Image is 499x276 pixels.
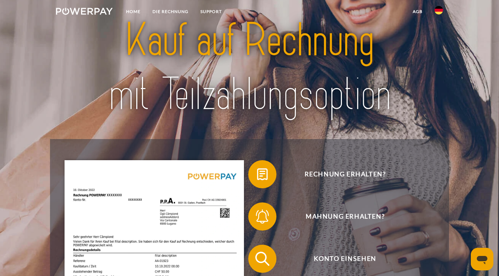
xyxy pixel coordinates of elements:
[259,245,431,273] span: Konto einsehen
[254,208,271,225] img: qb_bell.svg
[259,202,431,231] span: Mahnung erhalten?
[259,160,431,188] span: Rechnung erhalten?
[407,5,429,18] a: agb
[120,5,146,18] a: Home
[435,6,443,14] img: de
[194,5,228,18] a: SUPPORT
[146,5,194,18] a: DIE RECHNUNG
[254,250,271,268] img: qb_search.svg
[248,160,431,188] button: Rechnung erhalten?
[471,248,493,270] iframe: Schaltfläche zum Öffnen des Messaging-Fensters
[254,165,271,183] img: qb_bill.svg
[248,202,431,231] button: Mahnung erhalten?
[248,245,431,273] button: Konto einsehen
[75,11,424,124] img: title-powerpay_de.svg
[56,8,113,15] img: logo-powerpay-white.svg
